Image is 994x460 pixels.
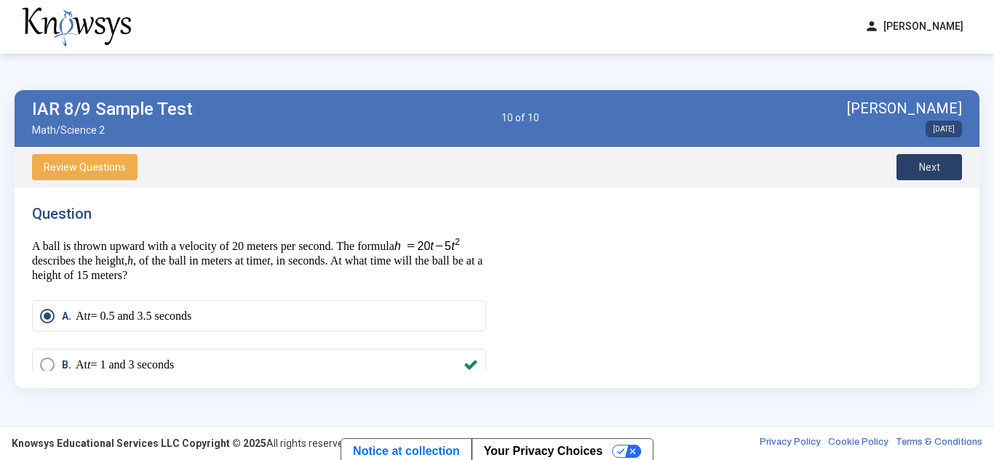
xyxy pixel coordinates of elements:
[44,161,126,173] span: Review Questions
[32,205,486,222] h4: Question
[926,121,962,137] span: [DATE]
[864,19,879,34] span: person
[760,436,821,451] a: Privacy Policy
[32,124,193,136] span: Math/Science 2
[828,436,888,451] a: Cookie Policy
[919,161,940,173] span: Next
[501,112,539,124] span: 10 of 10
[32,100,193,118] label: IAR 8/9 Sample Test
[76,309,191,323] p: At = 0.5 and 3.5 seconds
[896,154,962,180] button: Next
[267,254,270,267] em: t
[394,237,461,253] img: h space equals 20 t minus 5 t squared
[896,436,982,451] a: Terms & Conditions
[87,358,90,371] em: t
[62,309,76,323] span: A.
[12,437,266,449] strong: Knowsys Educational Services LLC Copyright © 2025
[847,99,962,118] label: [PERSON_NAME]
[12,436,351,451] div: All rights reserved.
[76,358,174,372] p: At = 1 and 3 seconds
[32,154,138,180] button: Review Questions
[32,237,486,283] p: A ball is thrown upward with a velocity of 20 meters per second. The formula describes the height...
[856,15,972,39] button: person[PERSON_NAME]
[62,358,76,372] span: B.
[22,7,131,47] img: knowsys-logo.png
[127,254,133,267] em: h
[87,310,90,322] em: t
